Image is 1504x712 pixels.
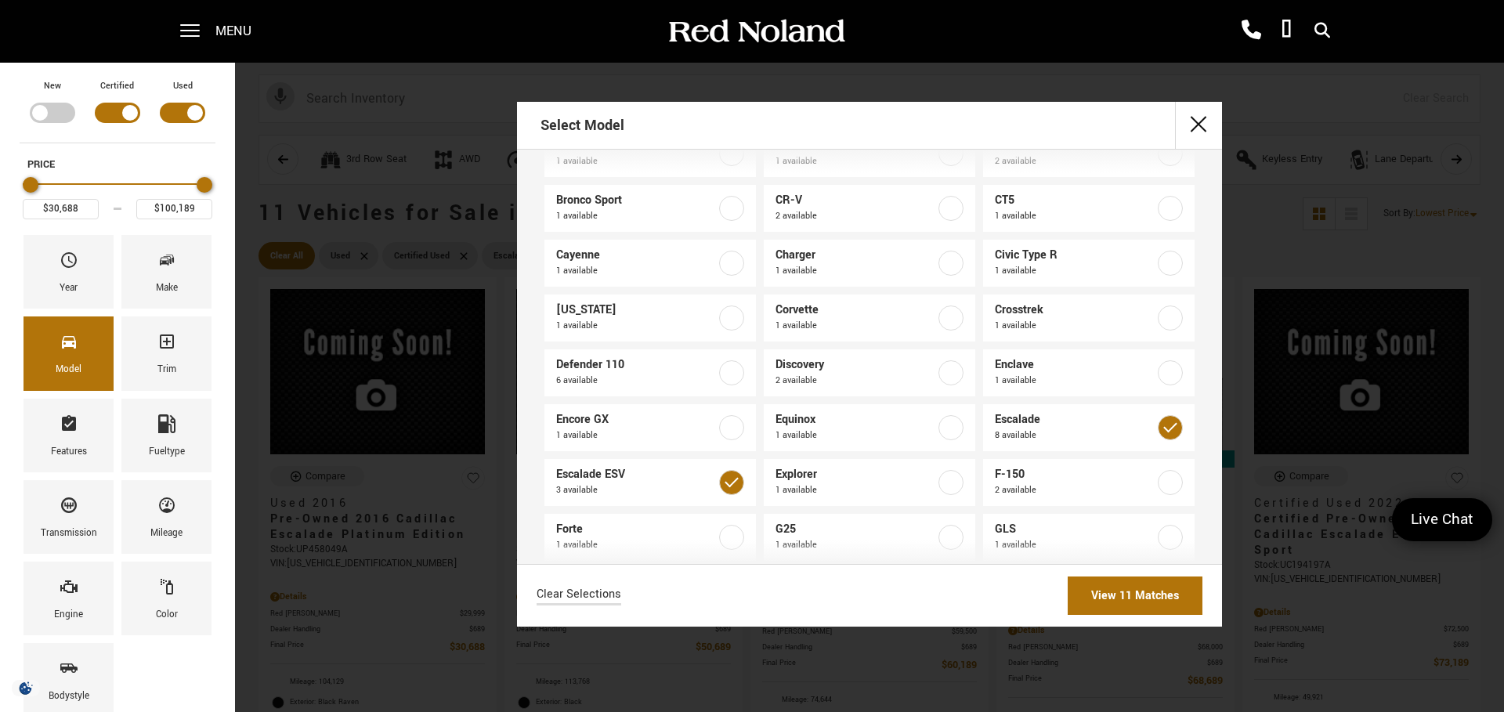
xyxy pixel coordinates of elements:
[197,177,212,193] div: Maximum Price
[775,263,935,279] span: 1 available
[556,248,716,263] span: Cayenne
[995,263,1155,279] span: 1 available
[995,193,1155,208] span: CT5
[157,492,176,525] span: Mileage
[556,373,716,389] span: 6 available
[136,199,212,219] input: Maximum
[544,514,756,561] a: Forte1 available
[764,459,975,506] a: Explorer1 available
[23,199,99,219] input: Minimum
[556,428,716,443] span: 1 available
[995,357,1155,373] span: Enclave
[149,443,185,461] div: Fueltype
[995,154,1155,169] span: 2 available
[157,247,176,280] span: Make
[60,247,78,280] span: Year
[544,349,756,396] a: Defender 1106 available
[775,482,935,498] span: 1 available
[556,193,716,208] span: Bronco Sport
[556,357,716,373] span: Defender 110
[995,522,1155,537] span: GLS
[41,525,97,542] div: Transmission
[51,443,87,461] div: Features
[1175,102,1222,149] button: close
[121,316,211,390] div: TrimTrim
[983,185,1195,232] a: CT51 available
[27,157,208,172] h5: Price
[156,606,178,623] div: Color
[23,480,114,554] div: TransmissionTransmission
[775,208,935,224] span: 2 available
[764,295,975,342] a: Corvette1 available
[775,357,935,373] span: Discovery
[56,361,81,378] div: Model
[995,428,1155,443] span: 8 available
[764,514,975,561] a: G251 available
[1403,509,1481,530] span: Live Chat
[156,280,178,297] div: Make
[983,514,1195,561] a: GLS1 available
[60,492,78,525] span: Transmission
[121,480,211,554] div: MileageMileage
[666,18,846,45] img: Red Noland Auto Group
[544,240,756,287] a: Cayenne1 available
[556,482,716,498] span: 3 available
[983,295,1195,342] a: Crosstrek1 available
[537,587,621,605] a: Clear Selections
[157,573,176,606] span: Color
[556,537,716,553] span: 1 available
[54,606,83,623] div: Engine
[995,482,1155,498] span: 2 available
[121,562,211,635] div: ColorColor
[775,193,935,208] span: CR-V
[157,328,176,361] span: Trim
[775,318,935,334] span: 1 available
[556,154,716,169] span: 1 available
[764,185,975,232] a: CR-V2 available
[556,208,716,224] span: 1 available
[544,295,756,342] a: [US_STATE]1 available
[44,78,61,94] label: New
[764,349,975,396] a: Discovery2 available
[20,78,215,143] div: Filter by Vehicle Type
[764,130,975,177] a: Aviator1 available
[121,235,211,309] div: MakeMake
[775,428,935,443] span: 1 available
[995,537,1155,553] span: 1 available
[995,302,1155,318] span: Crosstrek
[544,404,756,451] a: Encore GX1 available
[983,130,1195,177] a: Bronco2 available
[60,280,78,297] div: Year
[556,302,716,318] span: [US_STATE]
[556,263,716,279] span: 1 available
[775,373,935,389] span: 2 available
[23,177,38,193] div: Minimum Price
[995,467,1155,482] span: F-150
[764,240,975,287] a: Charger1 available
[775,154,935,169] span: 1 available
[1392,498,1492,541] a: Live Chat
[60,573,78,606] span: Engine
[157,410,176,443] span: Fueltype
[544,185,756,232] a: Bronco Sport1 available
[775,537,935,553] span: 1 available
[49,688,89,705] div: Bodystyle
[775,467,935,482] span: Explorer
[1068,576,1202,615] a: View 11 Matches
[173,78,193,94] label: Used
[983,404,1195,451] a: Escalade8 available
[23,172,212,219] div: Price
[995,248,1155,263] span: Civic Type R
[8,680,44,696] section: Click to Open Cookie Consent Modal
[775,302,935,318] span: Corvette
[23,316,114,390] div: ModelModel
[775,522,935,537] span: G25
[775,248,935,263] span: Charger
[556,318,716,334] span: 1 available
[157,361,176,378] div: Trim
[540,103,624,147] h2: Select Model
[983,459,1195,506] a: F-1502 available
[995,373,1155,389] span: 1 available
[23,399,114,472] div: FeaturesFeatures
[60,410,78,443] span: Features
